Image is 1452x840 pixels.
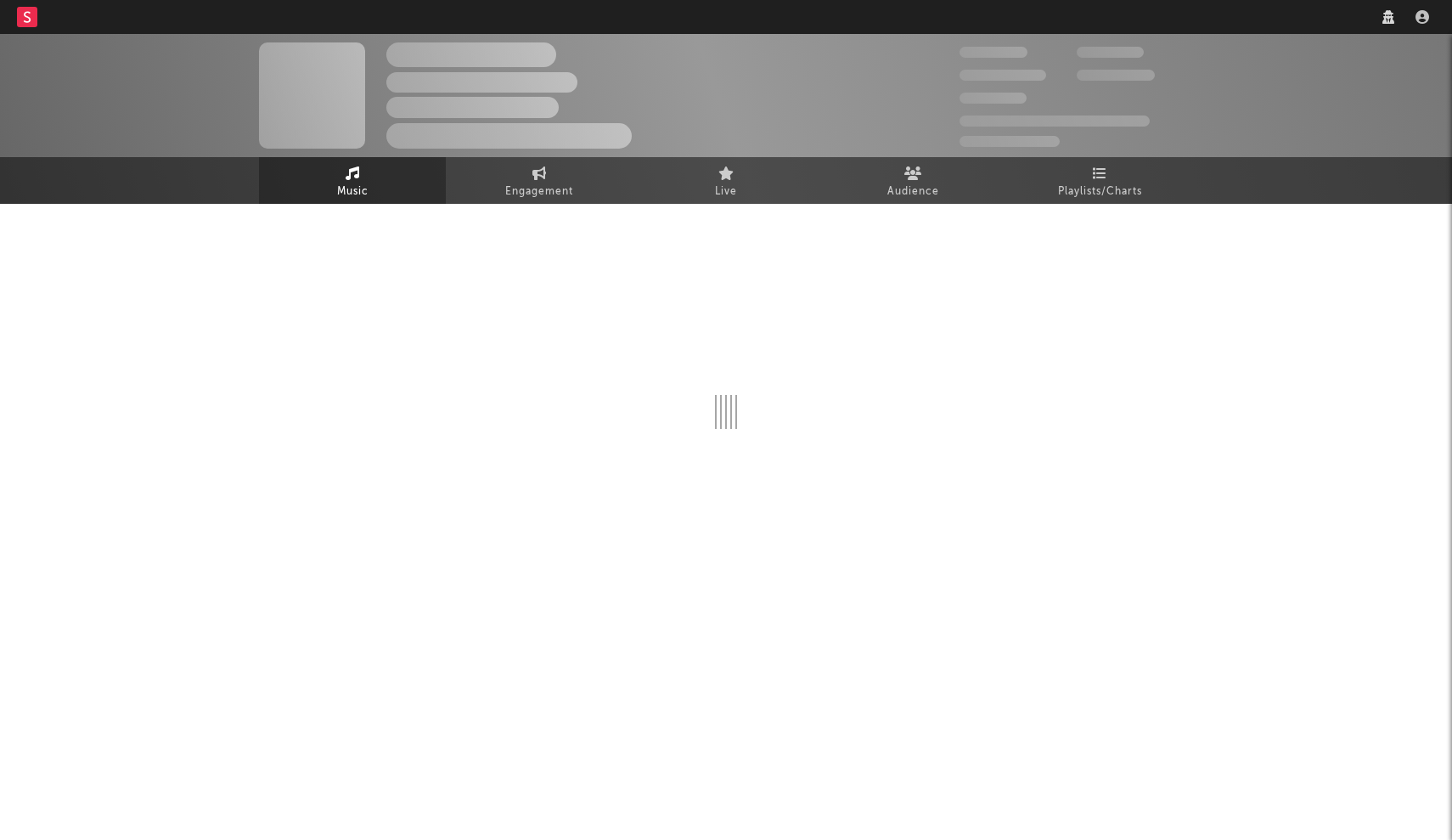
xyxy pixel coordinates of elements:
[505,182,573,202] span: Engagement
[446,157,633,204] a: Engagement
[960,116,1150,127] span: 50,000,000 Monthly Listeners
[960,93,1027,104] span: 100,000
[1077,70,1155,81] span: 1,000,000
[960,136,1060,147] span: Jump Score: 85.0
[960,47,1027,58] span: 300,000
[819,157,1006,204] a: Audience
[960,70,1046,81] span: 50,000,000
[259,157,446,204] a: Music
[1077,47,1144,58] span: 100,000
[633,157,819,204] a: Live
[887,182,939,202] span: Audience
[1058,182,1142,202] span: Playlists/Charts
[715,182,737,202] span: Live
[337,182,369,202] span: Music
[1006,157,1193,204] a: Playlists/Charts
